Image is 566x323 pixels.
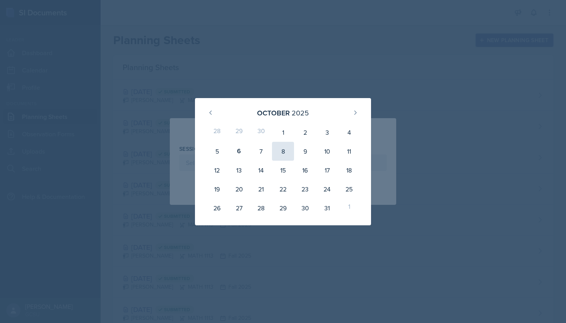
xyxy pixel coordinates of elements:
[272,142,294,161] div: 8
[294,199,316,217] div: 30
[294,180,316,199] div: 23
[338,161,360,180] div: 18
[272,161,294,180] div: 15
[292,108,309,118] div: 2025
[294,142,316,161] div: 9
[316,123,338,142] div: 3
[338,123,360,142] div: 4
[316,180,338,199] div: 24
[338,142,360,161] div: 11
[338,180,360,199] div: 25
[294,161,316,180] div: 16
[272,123,294,142] div: 1
[250,199,272,217] div: 28
[206,180,228,199] div: 19
[206,123,228,142] div: 28
[250,180,272,199] div: 21
[228,123,250,142] div: 29
[294,123,316,142] div: 2
[228,161,250,180] div: 13
[228,199,250,217] div: 27
[228,142,250,161] div: 6
[316,199,338,217] div: 31
[228,180,250,199] div: 20
[206,199,228,217] div: 26
[316,161,338,180] div: 17
[250,161,272,180] div: 14
[338,199,360,217] div: 1
[257,108,290,118] div: October
[206,142,228,161] div: 5
[206,161,228,180] div: 12
[250,142,272,161] div: 7
[272,199,294,217] div: 29
[272,180,294,199] div: 22
[250,123,272,142] div: 30
[316,142,338,161] div: 10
